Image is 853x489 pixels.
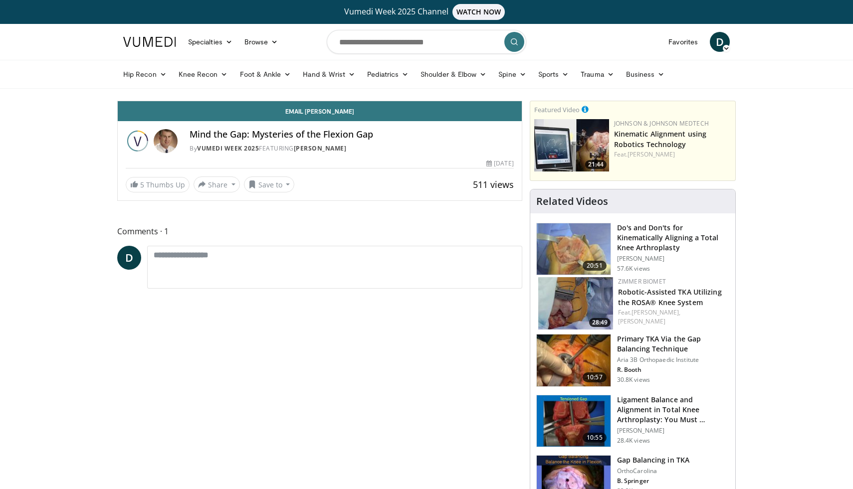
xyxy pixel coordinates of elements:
[117,225,522,238] span: Comments 1
[614,119,709,128] a: Johnson & Johnson MedTech
[617,255,729,263] p: [PERSON_NAME]
[614,150,731,159] div: Feat.
[583,261,607,271] span: 20:51
[415,64,492,84] a: Shoulder & Elbow
[617,334,729,354] h3: Primary TKA Via the Gap Balancing Technique
[710,32,730,52] a: D
[117,64,173,84] a: Hip Recon
[614,129,707,149] a: Kinematic Alignment using Robotics Technology
[473,178,514,190] span: 511 views
[173,64,234,84] a: Knee Recon
[537,223,611,275] img: howell_knee_1.png.150x105_q85_crop-smart_upscale.jpg
[628,150,675,159] a: [PERSON_NAME]
[327,30,526,54] input: Search topics, interventions
[662,32,704,52] a: Favorites
[536,334,729,387] a: 10:57 Primary TKA Via the Gap Balancing Technique Aria 3B Orthopaedic Institute R. Booth 30.8K views
[197,144,259,153] a: Vumedi Week 2025
[238,32,284,52] a: Browse
[534,119,609,171] a: 21:44
[538,277,613,329] a: 28:49
[617,477,689,485] p: B. Springer
[618,277,666,286] a: Zimmer Biomet
[617,356,729,364] p: Aria 3B Orthopaedic Institute
[617,395,729,425] h3: Ligament Balance and Alignment in Total Knee Arthroplasty: You Must …
[125,4,728,20] a: Vumedi Week 2025 ChannelWATCH NOW
[537,395,611,447] img: 242016_0004_1.png.150x105_q85_crop-smart_upscale.jpg
[140,180,144,189] span: 5
[618,308,727,326] div: Feat.
[361,64,415,84] a: Pediatrics
[632,308,680,317] a: [PERSON_NAME],
[617,467,689,475] p: OrthoCarolina
[617,455,689,465] h3: Gap Balancing in TKA
[575,64,620,84] a: Trauma
[617,366,729,374] p: R. Booth
[234,64,297,84] a: Foot & Ankle
[617,437,650,445] p: 28.4K views
[297,64,361,84] a: Hand & Wrist
[538,277,613,329] img: 8628d054-67c0-4db7-8e0b-9013710d5e10.150x105_q85_crop-smart_upscale.jpg
[534,105,580,114] small: Featured Video
[583,433,607,443] span: 10:55
[182,32,238,52] a: Specialties
[618,317,665,326] a: [PERSON_NAME]
[620,64,671,84] a: Business
[118,101,522,121] a: Email [PERSON_NAME]
[190,144,514,153] div: By FEATURING
[126,129,150,153] img: Vumedi Week 2025
[583,372,607,382] span: 10:57
[536,395,729,448] a: 10:55 Ligament Balance and Alignment in Total Knee Arthroplasty: You Must … [PERSON_NAME] 28.4K v...
[617,223,729,253] h3: Do's and Don'ts for Kinematically Aligning a Total Knee Arthroplasty
[617,376,650,384] p: 30.8K views
[617,265,650,273] p: 57.6K views
[492,64,532,84] a: Spine
[154,129,178,153] img: Avatar
[452,4,505,20] span: WATCH NOW
[618,287,722,307] a: Robotic-Assisted TKA Utilizing the ROSA® Knee System
[585,160,607,169] span: 21:44
[532,64,575,84] a: Sports
[123,37,176,47] img: VuMedi Logo
[244,176,295,192] button: Save to
[537,334,611,386] img: 761519_3.png.150x105_q85_crop-smart_upscale.jpg
[486,159,513,168] div: [DATE]
[534,119,609,171] img: 85482610-0380-4aae-aa4a-4a9be0c1a4f1.150x105_q85_crop-smart_upscale.jpg
[536,223,729,276] a: 20:51 Do's and Don'ts for Kinematically Aligning a Total Knee Arthroplasty [PERSON_NAME] 57.6K views
[294,144,347,153] a: [PERSON_NAME]
[117,246,141,270] a: D
[617,427,729,435] p: [PERSON_NAME]
[190,129,514,140] h4: Mind the Gap: Mysteries of the Flexion Gap
[536,195,608,207] h4: Related Videos
[589,318,611,327] span: 28:49
[194,176,240,192] button: Share
[126,177,190,192] a: 5 Thumbs Up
